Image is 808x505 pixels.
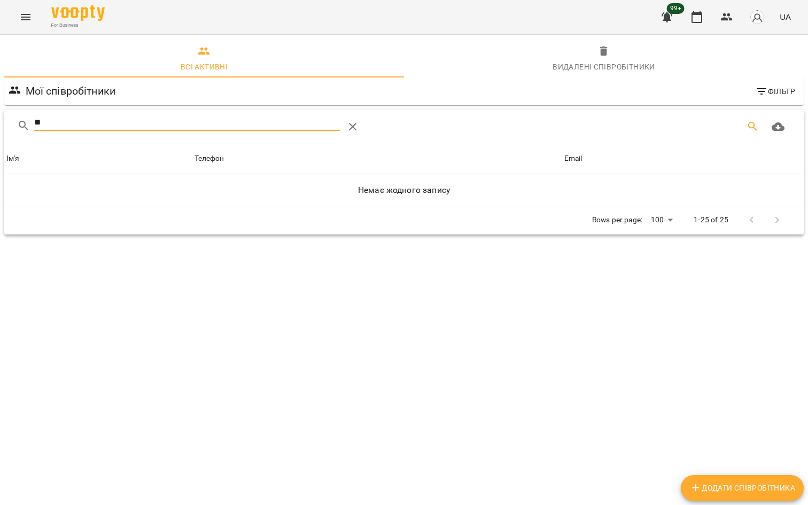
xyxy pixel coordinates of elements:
[195,152,560,165] span: Телефон
[750,10,765,25] img: avatar_s.png
[647,212,677,228] div: 100
[564,152,582,165] div: Email
[755,85,795,98] span: Фільтр
[6,152,190,165] span: Ім'я
[195,152,224,165] div: Телефон
[6,152,20,165] div: Ім'я
[4,110,804,144] div: Table Toolbar
[26,83,116,99] h6: Мої співробітники
[775,7,795,27] button: UA
[6,152,20,165] div: Sort
[564,152,582,165] div: Sort
[13,4,38,30] button: Menu
[751,82,799,101] button: Фільтр
[34,114,340,131] input: Пошук
[592,215,642,226] p: Rows per page:
[51,5,105,21] img: Voopty Logo
[694,215,728,226] p: 1-25 of 25
[780,11,791,22] span: UA
[6,183,802,198] h6: Немає жодного запису
[51,22,105,29] span: For Business
[181,60,228,73] div: Всі активні
[564,152,802,165] span: Email
[740,114,766,139] button: Пошук
[195,152,224,165] div: Sort
[667,3,685,14] span: 99+
[553,60,655,73] div: Видалені cпівробітники
[765,114,791,139] button: Завантажити CSV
